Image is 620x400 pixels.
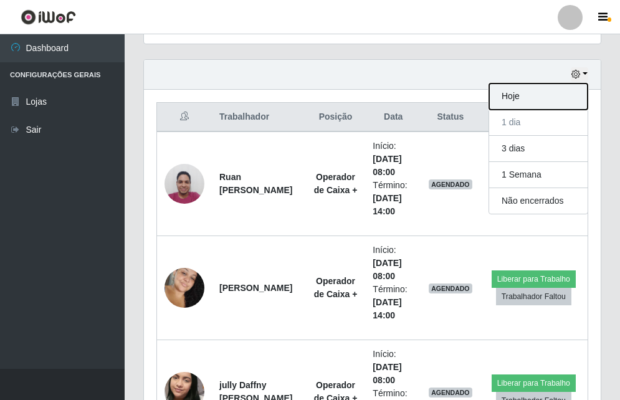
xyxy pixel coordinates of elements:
li: Término: [373,283,414,322]
strong: Ruan [PERSON_NAME] [219,172,292,195]
button: Liberar para Trabalho [492,374,576,392]
li: Término: [373,179,414,218]
button: Liberar para Trabalho [492,270,576,288]
img: 1744410048940.jpeg [165,157,204,210]
li: Início: [373,140,414,179]
th: Status [421,103,480,132]
img: CoreUI Logo [21,9,76,25]
strong: Operador de Caixa + [314,172,358,195]
strong: Operador de Caixa + [314,276,358,299]
time: [DATE] 08:00 [373,258,401,281]
button: Trabalhador Faltou [496,288,571,305]
span: AGENDADO [429,388,472,398]
button: 1 Semana [489,162,588,188]
button: Hoje [489,83,588,110]
time: [DATE] 08:00 [373,154,401,177]
th: Data [365,103,421,132]
time: [DATE] 14:00 [373,297,401,320]
img: 1750087788307.jpeg [165,257,204,318]
span: AGENDADO [429,179,472,189]
th: Posição [306,103,366,132]
li: Início: [373,348,414,387]
time: [DATE] 14:00 [373,193,401,216]
th: Opções [480,103,588,132]
button: 3 dias [489,136,588,162]
th: Trabalhador [212,103,306,132]
span: AGENDADO [429,283,472,293]
time: [DATE] 08:00 [373,362,401,385]
li: Início: [373,244,414,283]
button: Não encerrados [489,188,588,214]
button: 1 dia [489,110,588,136]
strong: [PERSON_NAME] [219,283,292,293]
